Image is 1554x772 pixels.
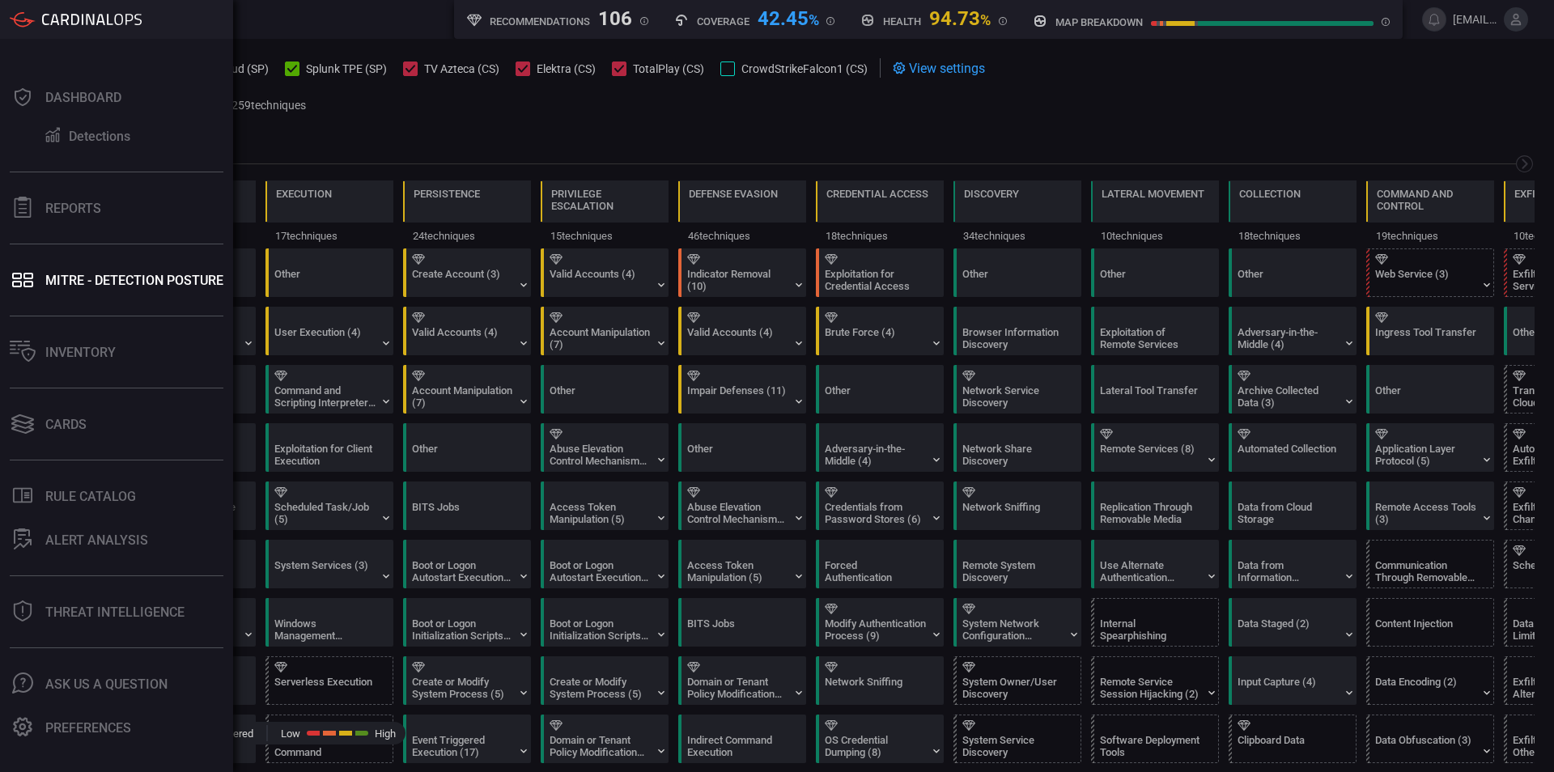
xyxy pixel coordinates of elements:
div: System Network Configuration Discovery (2) [962,617,1064,642]
div: Detections [69,129,130,144]
div: Credential Access [826,188,928,200]
div: Brute Force (4) [825,326,926,350]
div: T1484: Domain or Tenant Policy Modification [541,715,669,763]
div: TA0004: Privilege Escalation [541,180,669,248]
span: % [809,11,819,28]
div: Other [403,423,531,472]
div: Threat Intelligence [45,604,185,620]
div: MITRE - Detection Posture [45,273,223,288]
div: T1543: Create or Modify System Process [403,656,531,705]
div: Boot or Logon Initialization Scripts (5) [550,617,651,642]
span: High [375,727,396,740]
div: User Execution (4) [274,326,376,350]
h5: Recommendations [490,15,590,28]
div: Other [687,443,788,467]
div: Serverless Execution [274,676,376,700]
div: T1047: Windows Management Instrumentation [265,598,393,647]
div: Adversary-in-the-Middle (4) [825,443,926,467]
div: Abuse Elevation Control Mechanism (6) [687,501,788,525]
div: Windows Management Instrumentation [274,617,376,642]
button: TV Azteca (CS) [403,60,499,76]
div: Dashboard [45,90,121,105]
div: Account Manipulation (7) [550,326,651,350]
div: T1134: Access Token Manipulation [541,481,669,530]
button: TotalPlay (CS) [612,60,704,76]
div: T1105: Ingress Tool Transfer [1366,307,1494,355]
div: Reports [45,201,101,216]
span: TotalPlay (CS) [633,62,704,75]
div: T1071: Application Layer Protocol [1366,423,1494,472]
div: T1056: Input Capture [1229,656,1357,705]
div: T1078: Valid Accounts [678,307,806,355]
div: T1547: Boot or Logon Autostart Execution [541,540,669,588]
div: Exploitation for Credential Access [825,268,926,292]
div: T1570: Lateral Tool Transfer [1091,365,1219,414]
div: T1189: Drive-by Compromise [128,481,256,530]
div: T1484: Domain or Tenant Policy Modification [678,656,806,705]
div: Remote System Discovery [962,559,1064,583]
div: System Service Discovery [962,734,1064,758]
div: TA0003: Persistence [403,180,531,248]
div: Domain or Tenant Policy Modification (2) [687,676,788,700]
div: Access Token Manipulation (5) [687,559,788,583]
div: Other [274,268,376,292]
div: T1204: User Execution [265,307,393,355]
div: T1560: Archive Collected Data [1229,365,1357,414]
div: Collection [1239,188,1301,200]
div: Other [953,248,1081,297]
div: Cloud Administration Command [274,734,376,758]
div: T1070: Indicator Removal [678,248,806,297]
div: Access Token Manipulation (5) [550,501,651,525]
div: T1200: Hardware Additions [128,248,256,297]
div: Other [1375,384,1476,409]
div: Software Deployment Tools [1100,734,1201,758]
div: 18 techniques [1229,223,1357,248]
div: T1651: Cloud Administration Command (Not covered) [265,715,393,763]
div: T1213: Data from Information Repositories [1229,540,1357,588]
div: Adversary-in-the-Middle (4) [1238,326,1339,350]
div: Defense Evasion [689,188,778,200]
div: 10 techniques [1091,223,1219,248]
div: T1033: System Owner/User Discovery [953,656,1081,705]
div: T1074: Data Staged [1229,598,1357,647]
div: System Owner/User Discovery [962,676,1064,700]
div: View settings [893,58,985,78]
div: TA0008: Lateral Movement [1091,180,1219,248]
div: T1546: Event Triggered Execution [403,715,531,763]
div: Other [962,268,1064,292]
div: T1110: Brute Force [816,307,944,355]
div: T1563: Remote Service Session Hijacking (Not covered) [1091,656,1219,705]
div: T1003: OS Credential Dumping [816,715,944,763]
div: Impair Defenses (11) [687,384,788,409]
div: Event Triggered Execution (17) [412,734,513,758]
div: Preferences [45,720,131,736]
div: T1135: Network Share Discovery [953,423,1081,472]
div: Exploitation for Client Execution [274,443,376,467]
div: T1040: Network Sniffing [816,656,944,705]
button: CrowdStrikeFalcon1 (CS) [720,60,868,76]
div: 17 techniques [265,223,393,248]
div: Rule Catalog [45,489,136,504]
div: T1547: Boot or Logon Autostart Execution [403,540,531,588]
div: Other [412,443,513,467]
div: Other [1229,248,1357,297]
div: Execution [276,188,332,200]
h5: map breakdown [1055,16,1143,28]
div: Web Service (3) [1375,268,1476,292]
div: Privilege Escalation [551,188,658,212]
div: Persistence [414,188,480,200]
div: Valid Accounts (4) [412,326,513,350]
div: Exploitation of Remote Services [1100,326,1201,350]
div: Other [825,384,926,409]
div: Application Layer Protocol (5) [1375,443,1476,467]
div: 34 techniques [953,223,1081,248]
div: T1190: Exploit Public-Facing Application [128,423,256,472]
span: Splunk TPE (SP) [306,62,387,75]
div: T1530: Data from Cloud Storage [1229,481,1357,530]
div: T1021: Remote Services [1091,423,1219,472]
div: T1018: Remote System Discovery [953,540,1081,588]
div: Create Account (3) [412,268,513,292]
div: T1548: Abuse Elevation Control Mechanism [541,423,669,472]
button: Elektra (CS) [516,60,596,76]
div: Credentials from Password Stores (6) [825,501,926,525]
